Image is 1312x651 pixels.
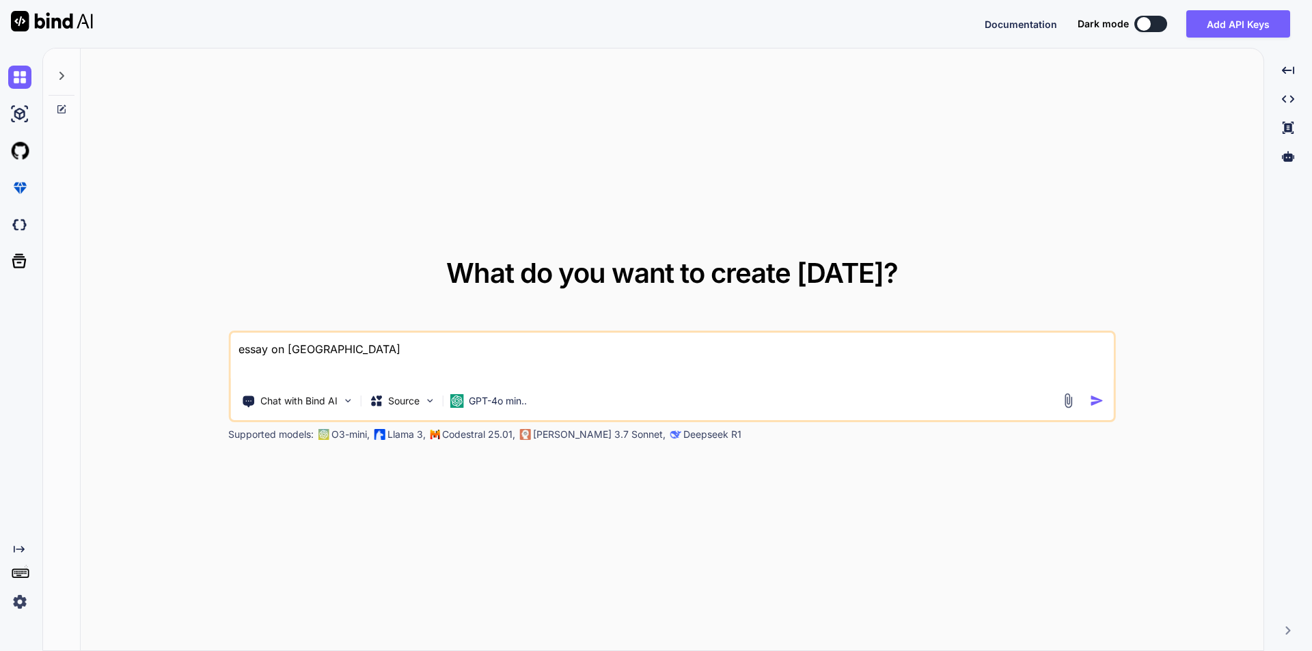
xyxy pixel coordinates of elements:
[450,394,463,408] img: GPT-4o mini
[985,17,1057,31] button: Documentation
[8,176,31,199] img: premium
[342,395,353,406] img: Pick Tools
[388,394,420,408] p: Source
[1061,393,1076,408] img: attachment
[8,102,31,126] img: ai-studio
[260,394,338,408] p: Chat with Bind AI
[446,256,898,290] span: What do you want to create [DATE]?
[1078,17,1129,31] span: Dark mode
[230,333,1114,383] textarea: essay on [GEOGRAPHIC_DATA]
[519,429,530,440] img: claude
[331,428,370,441] p: O3-mini,
[533,428,666,441] p: [PERSON_NAME] 3.7 Sonnet,
[985,18,1057,30] span: Documentation
[1186,10,1290,38] button: Add API Keys
[430,430,439,439] img: Mistral-AI
[424,395,435,406] img: Pick Models
[670,429,681,440] img: claude
[318,429,329,440] img: GPT-4
[374,429,385,440] img: Llama2
[8,213,31,236] img: darkCloudIdeIcon
[442,428,515,441] p: Codestral 25.01,
[683,428,741,441] p: Deepseek R1
[228,428,314,441] p: Supported models:
[11,11,93,31] img: Bind AI
[8,66,31,89] img: chat
[469,394,527,408] p: GPT-4o min..
[8,139,31,163] img: githubLight
[387,428,426,441] p: Llama 3,
[8,590,31,613] img: settings
[1090,393,1104,408] img: icon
